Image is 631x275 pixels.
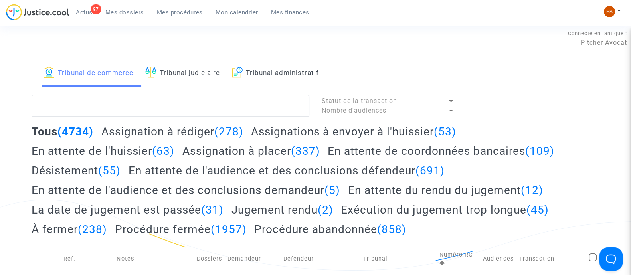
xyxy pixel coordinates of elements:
a: Mes dossiers [99,6,150,18]
h2: Procédure fermée [115,222,247,236]
a: Mes finances [265,6,316,18]
span: (12) [521,184,543,197]
img: jc-logo.svg [6,4,69,20]
span: Mes finances [271,9,309,16]
h2: Jugement rendu [231,203,333,217]
span: (55) [98,164,121,177]
span: Nombre d'audiences [321,107,386,114]
h2: Assignation à placer [182,144,320,158]
img: icon-banque.svg [44,67,55,78]
h2: La date de jugement est passée [32,203,224,217]
span: (1957) [211,223,247,236]
span: (53) [434,125,456,138]
span: Statut de la transaction [321,97,397,105]
h2: En attente de l'audience et des conclusions demandeur [32,183,340,197]
span: (337) [291,144,320,158]
a: Mon calendrier [209,6,265,18]
span: (45) [526,203,549,216]
span: (5) [324,184,340,197]
span: (278) [214,125,243,138]
div: 97 [91,4,101,14]
a: Tribunal administratif [232,59,319,87]
span: (691) [415,164,445,177]
span: (858) [377,223,406,236]
span: (2) [318,203,333,216]
span: (63) [152,144,174,158]
h2: En attente de l'huissier [32,144,174,158]
h2: En attente de l'audience et des conclusions défendeur [129,164,445,178]
a: Mes procédures [150,6,209,18]
span: (238) [78,223,107,236]
span: Connecté en tant que : [568,30,627,36]
img: ded1cc776adf1572996fd1eb160d6406 [604,6,615,17]
h2: À fermer [32,222,107,236]
h2: Tous [32,125,93,138]
span: Mes procédures [157,9,203,16]
span: Mon calendrier [216,9,258,16]
a: Tribunal judiciaire [145,59,220,87]
h2: Assignations à envoyer à l'huissier [251,125,456,138]
span: Mes dossiers [105,9,144,16]
a: 97Actus [69,6,99,18]
h2: En attente de coordonnées bancaires [328,144,554,158]
span: (31) [201,203,224,216]
h2: Exécution du jugement trop longue [341,203,549,217]
iframe: Help Scout Beacon - Open [599,247,623,271]
h2: Assignation à rédiger [101,125,243,138]
img: icon-faciliter-sm.svg [145,67,156,78]
span: (109) [525,144,554,158]
a: Tribunal de commerce [44,59,133,87]
h2: Procédure abandonnée [254,222,406,236]
span: (4734) [57,125,93,138]
h2: En attente du rendu du jugement [348,183,543,197]
span: Actus [76,9,93,16]
img: icon-archive.svg [232,67,243,78]
h2: Désistement [32,164,121,178]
